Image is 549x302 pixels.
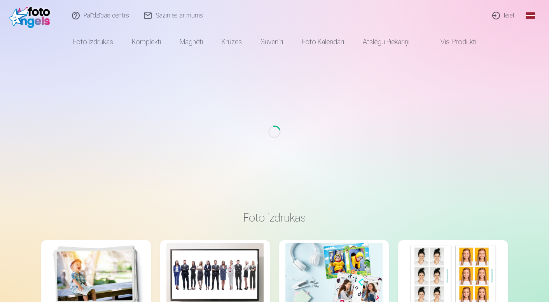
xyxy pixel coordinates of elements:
img: /fa1 [9,3,54,28]
a: Foto kalendāri [292,31,353,53]
a: Foto izdrukas [63,31,122,53]
a: Visi produkti [419,31,486,53]
a: Krūzes [212,31,251,53]
a: Magnēti [170,31,212,53]
a: Atslēgu piekariņi [353,31,419,53]
h3: Foto izdrukas [47,211,502,225]
a: Suvenīri [251,31,292,53]
a: Komplekti [122,31,170,53]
